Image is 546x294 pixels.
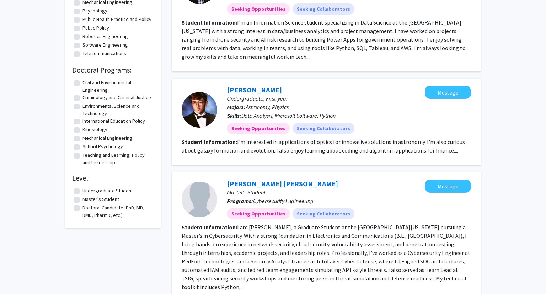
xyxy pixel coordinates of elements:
label: Telecommunications [82,50,126,57]
fg-read-more: I'm an Information Science student specializing in Data Science at the [GEOGRAPHIC_DATA][US_STATE... [182,19,466,60]
label: Kinesiology [82,126,107,133]
label: Civil and Environmental Engineering [82,79,152,94]
label: Public Health Practice and Policy [82,16,151,23]
label: Doctoral Candidate (PhD, MD, DMD, PharmD, etc.) [82,204,152,219]
button: Message Paul Voelker [425,86,471,99]
label: Environmental Science and Technology [82,102,152,117]
mat-chip: Seeking Collaborators [293,3,354,15]
span: Master's Student [227,189,266,196]
label: Master's Student [82,196,119,203]
label: Psychology [82,7,107,15]
h2: Level: [72,174,154,182]
fg-read-more: I am [PERSON_NAME], a Graduate Student at the [GEOGRAPHIC_DATA][US_STATE] pursuing a Master’s in ... [182,224,470,290]
b: Programs: [227,197,253,204]
label: School Psychology [82,143,123,150]
span: Undergraduate, First-year [227,95,288,102]
span: Astronomy, Physics [246,103,289,111]
b: Majors: [227,103,246,111]
span: Cybersecurity Engineering [253,197,314,204]
fg-read-more: I'm interested in applications of optics for innovative solutions in astronomy. I'm also curious ... [182,138,465,154]
span: Data Analysis, Microsoft Software, Python [241,112,336,119]
mat-chip: Seeking Opportunities [227,123,290,134]
label: Robotics Engineering [82,33,128,40]
b: Student Information: [182,138,237,145]
b: Skills: [227,112,241,119]
button: Message Mohammed Emad Sultan Siddiqi [425,180,471,193]
label: Mechanical Engineering [82,134,132,142]
label: Undergraduate Student [82,187,133,194]
a: [PERSON_NAME] [227,85,282,94]
iframe: Chat [5,262,30,289]
mat-chip: Seeking Collaborators [293,208,354,219]
mat-chip: Seeking Opportunities [227,3,290,15]
b: Student Information: [182,224,237,231]
label: Criminology and Criminal Justice [82,94,151,101]
h2: Doctoral Programs: [72,66,154,74]
label: Software Engineering [82,41,128,49]
label: Public Policy [82,24,109,32]
mat-chip: Seeking Collaborators [293,123,354,134]
label: International Education Policy [82,117,145,125]
a: [PERSON_NAME] [PERSON_NAME] [227,179,338,188]
b: Student Information: [182,19,237,26]
mat-chip: Seeking Opportunities [227,208,290,219]
label: Teaching and Learning, Policy and Leadership [82,151,152,166]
